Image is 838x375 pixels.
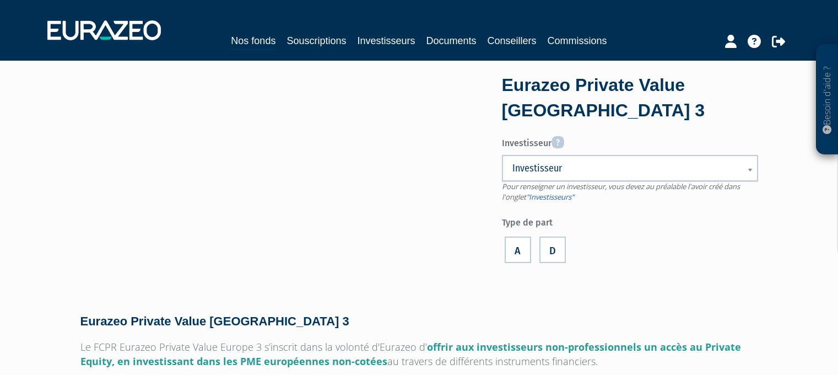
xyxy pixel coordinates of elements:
[502,181,740,202] span: Pour renseigner un investisseur, vous devez au préalable l'avoir créé dans l'onglet
[502,73,758,123] div: Eurazeo Private Value [GEOGRAPHIC_DATA] 3
[539,237,566,263] label: D
[505,237,531,263] label: A
[47,20,161,40] img: 1732889491-logotype_eurazeo_blanc_rvb.png
[80,77,470,297] iframe: YouTube video player
[80,340,741,368] span: offrir aux investisseurs non-professionnels un accès au Private Equity, en investissant dans les ...
[548,33,607,49] a: Commissions
[526,192,574,202] a: "Investisseurs"
[502,132,758,150] label: Investisseur
[821,50,834,149] p: Besoin d'aide ?
[357,33,415,49] a: Investisseurs
[231,33,275,50] a: Nos fonds
[502,213,758,229] label: Type de part
[426,33,477,49] a: Documents
[286,33,346,49] a: Souscriptions
[80,315,758,328] h4: Eurazeo Private Value [GEOGRAPHIC_DATA] 3
[80,340,758,368] p: Le FCPR Eurazeo Private Value Europe 3 s’inscrit dans la volonté d'Eurazeo d’ au travers de diffé...
[512,162,733,175] span: Investisseur
[488,33,537,49] a: Conseillers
